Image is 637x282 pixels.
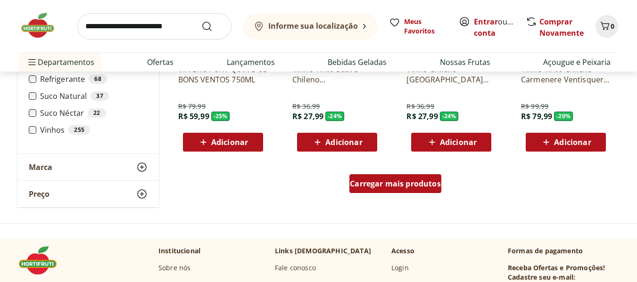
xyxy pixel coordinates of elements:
a: Sobre nós [158,263,190,273]
p: Institucional [158,246,200,256]
a: Meus Favoritos [389,17,447,36]
span: - 24 % [325,112,344,121]
a: Vinho Tinto Suave Chileno [GEOGRAPHIC_DATA] 750ml [292,64,382,85]
span: Carregar mais produtos [350,180,441,187]
label: Refrigerante [40,74,148,84]
a: Lançamentos [227,56,275,68]
span: R$ 27,99 [292,111,323,121]
span: Adicionar [554,138,591,146]
h3: Receba Ofertas e Promoções! [508,263,605,273]
label: Suco Natural [40,91,148,101]
span: ou [474,16,516,39]
button: Marca [17,154,159,180]
span: - 20 % [554,112,573,121]
span: - 24 % [440,112,459,121]
span: R$ 79,99 [521,111,552,121]
a: VIN BRC PORT QUIN DOS BONS VENTOS 750ML [178,64,268,85]
button: Informe sua localização [243,13,378,40]
p: Links [DEMOGRAPHIC_DATA] [275,246,371,256]
div: 255 [68,125,90,135]
span: Adicionar [440,138,477,146]
h3: Cadastre seu e-mail: [508,273,575,282]
label: Vinhos [40,125,148,135]
span: R$ 36,99 [292,102,320,111]
span: - 25 % [211,112,230,121]
img: Hortifruti [19,246,66,274]
span: Meus Favoritos [404,17,447,36]
input: search [77,13,232,40]
span: Preço [29,189,50,199]
div: 68 [89,74,107,84]
p: Formas de pagamento [508,246,618,256]
a: Nossas Frutas [440,56,490,68]
span: R$ 59,99 [178,111,209,121]
button: Adicionar [183,133,263,152]
b: Informe sua localização [268,21,358,31]
a: Açougue e Peixaria [543,56,611,68]
a: Vinho Tinto Chileno Carmenere Ventisquero Reserva 750ml [521,64,611,85]
span: Marca [29,162,52,172]
span: Adicionar [325,138,362,146]
a: Entrar [474,16,498,27]
a: Fale conosco [275,263,316,273]
a: Vinho Chileno [GEOGRAPHIC_DATA] Malbec 750ml [406,64,496,85]
span: R$ 36,99 [406,102,434,111]
a: Bebidas Geladas [328,56,387,68]
button: Adicionar [411,133,491,152]
span: 0 [611,22,614,31]
button: Adicionar [526,133,606,152]
button: Carrinho [596,15,618,38]
button: Submit Search [201,21,224,32]
div: 37 [91,91,108,101]
span: R$ 79,99 [178,102,206,111]
a: Login [391,263,409,273]
a: Criar conta [474,16,526,38]
span: Adicionar [211,138,248,146]
span: R$ 99,99 [521,102,548,111]
label: Suco Néctar [40,108,148,118]
p: Acesso [391,246,414,256]
button: Preço [17,181,159,207]
img: Hortifruti [19,11,66,40]
button: Adicionar [297,133,377,152]
a: Ofertas [147,56,174,68]
span: R$ 27,99 [406,111,438,121]
button: Menu [26,51,38,73]
a: Comprar Novamente [539,16,584,38]
a: Carregar mais produtos [349,174,441,197]
span: Departamentos [26,51,94,73]
div: 22 [88,108,106,118]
